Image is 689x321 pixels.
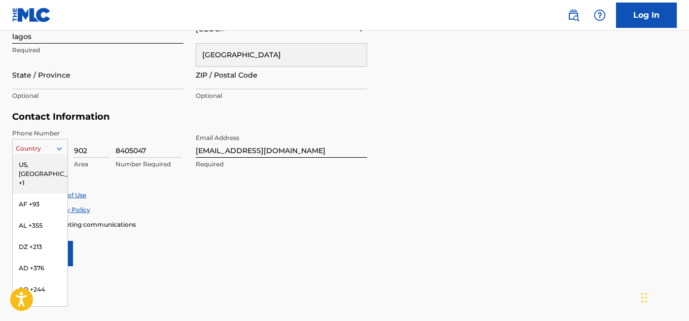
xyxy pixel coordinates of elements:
div: Drag [641,282,647,313]
p: Optional [196,91,367,100]
p: Optional [12,91,184,100]
div: AD +376 [13,258,67,279]
a: Log In [616,3,677,28]
div: US, [GEOGRAPHIC_DATA] +1 [13,154,67,194]
iframe: Chat Widget [638,272,689,321]
span: Enroll in marketing communications [23,221,136,228]
div: AL +355 [13,215,67,236]
div: Help [590,5,610,25]
div: DZ +213 [13,236,67,258]
div: AO +244 [13,279,67,300]
img: MLC Logo [12,8,51,22]
a: Privacy Policy [47,206,90,213]
img: help [594,9,606,21]
img: search [567,9,579,21]
p: Required [196,160,367,169]
p: Required [12,46,184,55]
h5: Contact Information [12,111,367,123]
a: Public Search [563,5,584,25]
div: [GEOGRAPHIC_DATA] [196,44,367,66]
p: Number Required [116,160,182,169]
p: Area [74,160,110,169]
div: AF +93 [13,194,67,215]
